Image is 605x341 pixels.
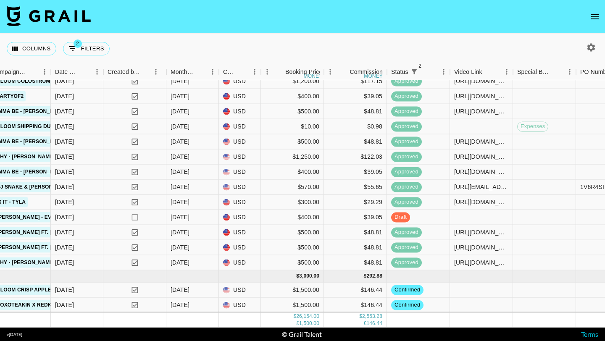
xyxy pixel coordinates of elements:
[171,183,189,191] div: Aug '25
[324,104,387,119] div: $48.81
[237,66,248,78] button: Sort
[171,198,189,206] div: Aug '25
[450,64,513,80] div: Video Link
[171,137,189,146] div: Aug '25
[350,64,383,80] div: Commission
[261,150,324,165] div: $1,250.00
[91,66,103,78] button: Menu
[293,313,296,320] div: $
[454,64,482,80] div: Video Link
[513,64,576,80] div: Special Booking Type
[274,66,285,78] button: Sort
[324,225,387,240] div: $48.81
[437,66,450,78] button: Menu
[206,66,219,78] button: Menu
[261,89,324,104] div: $400.00
[362,313,382,320] div: 2,553.28
[55,258,74,267] div: 14/08/2025
[454,137,508,146] div: https://www.tiktok.com/@flo.jngg/video/7543038472974552326?is_from_webapp=1&sender_device=pc&web_...
[364,320,367,327] div: £
[108,64,140,80] div: Created by Grail Team
[171,213,189,221] div: Aug '25
[7,42,56,55] button: Select columns
[171,168,189,176] div: Aug '25
[391,286,423,294] span: confirmed
[219,150,261,165] div: USD
[55,152,74,161] div: 19/08/2025
[420,66,432,78] button: Sort
[454,198,508,206] div: https://www.tiktok.com/@beridzelenee/video/7542958397679865108?is_from_webapp=1&sender_device=pc&...
[299,273,319,280] div: 3,000.00
[171,243,189,252] div: Aug '25
[171,122,189,131] div: Aug '25
[454,258,508,267] div: https://www.tiktok.com/@alrightlilly/video/7540330179609038102?is_from_webapp=1&sender_device=pc&...
[391,77,422,85] span: approved
[338,66,350,78] button: Sort
[587,8,603,25] button: open drawer
[171,152,189,161] div: Aug '25
[261,283,324,298] div: $1,500.00
[391,213,410,221] span: draft
[304,73,323,79] div: money
[248,66,261,78] button: Menu
[324,195,387,210] div: $29.29
[391,228,422,236] span: approved
[391,138,422,146] span: approved
[324,283,387,298] div: $146.44
[219,225,261,240] div: USD
[296,320,299,327] div: £
[324,89,387,104] div: $39.05
[103,64,166,80] div: Created by Grail Team
[391,64,408,80] div: Status
[324,66,337,78] button: Menu
[391,92,422,100] span: approved
[391,153,422,161] span: approved
[38,66,51,78] button: Menu
[324,240,387,255] div: $48.81
[359,313,362,320] div: $
[391,259,422,267] span: approved
[454,243,508,252] div: https://www.tiktok.com/@ocho4real8/video/7543273633519602966?is_from_webapp=1&sender_device=pc&we...
[55,122,74,131] div: 06/08/2025
[282,330,322,338] div: © Grail Talent
[408,66,420,78] button: Show filters
[171,64,195,80] div: Month Due
[552,66,563,78] button: Sort
[74,39,82,48] span: 2
[55,64,79,80] div: Date Created
[364,273,367,280] div: $
[195,66,206,78] button: Sort
[408,66,420,78] div: 2 active filters
[55,243,74,252] div: 21/08/2025
[500,66,513,78] button: Menu
[219,298,261,313] div: USD
[517,64,552,80] div: Special Booking Type
[55,92,74,100] div: 08/08/2025
[261,180,324,195] div: $570.00
[285,64,322,80] div: Booking Price
[364,73,383,79] div: money
[219,119,261,134] div: USD
[366,320,382,327] div: 146.44
[51,64,103,80] div: Date Created
[366,273,382,280] div: 292.88
[261,298,324,313] div: $1,500.00
[324,119,387,134] div: $0.98
[296,273,299,280] div: $
[219,64,261,80] div: Currency
[387,64,450,80] div: Status
[454,228,508,236] div: https://www.tiktok.com/@alrightlilly/video/7543303270492556566?is_from_webapp=1&sender_device=pc&...
[454,77,508,85] div: https://www.tiktok.com/@zohrastacey/video/7536009851386793221?is_from_webapp=1&sender_device=pc&w...
[391,183,422,191] span: approved
[296,313,319,320] div: 26,154.00
[518,123,548,131] span: Expenses
[219,89,261,104] div: USD
[324,74,387,89] div: $117.15
[391,123,422,131] span: approved
[55,228,74,236] div: 21/08/2025
[261,104,324,119] div: $500.00
[324,210,387,225] div: $39.05
[171,92,189,100] div: Aug '25
[55,286,74,294] div: 27/08/2025
[324,134,387,150] div: $48.81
